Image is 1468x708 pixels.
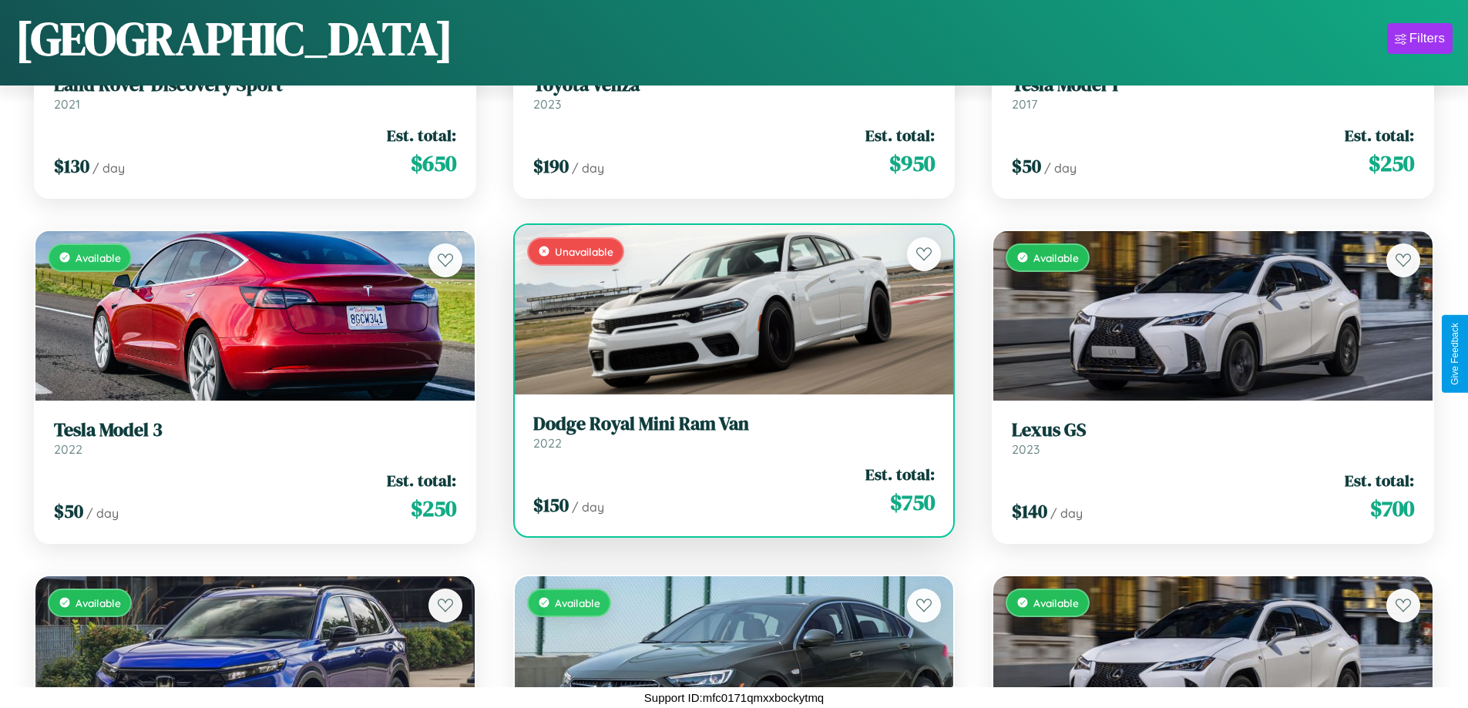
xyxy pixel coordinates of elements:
span: 2022 [54,441,82,457]
span: 2022 [533,435,562,451]
span: Est. total: [387,124,456,146]
span: $ 750 [890,487,935,518]
h3: Tesla Model 3 [54,419,456,441]
a: Dodge Royal Mini Ram Van2022 [533,413,936,451]
span: 2023 [533,96,561,112]
span: / day [572,499,604,515]
h3: Toyota Venza [533,74,936,96]
h1: [GEOGRAPHIC_DATA] [15,7,453,70]
span: $ 150 [533,492,569,518]
h3: Tesla Model Y [1012,74,1414,96]
a: Land Rover Discovery Sport2021 [54,74,456,112]
a: Tesla Model 32022 [54,419,456,457]
span: Est. total: [1345,469,1414,492]
span: 2021 [54,96,80,112]
span: / day [92,160,125,176]
span: $ 650 [411,148,456,179]
span: / day [1050,505,1083,521]
span: $ 130 [54,153,89,179]
span: Available [555,596,600,609]
button: Filters [1387,23,1453,54]
span: $ 140 [1012,498,1047,524]
span: $ 250 [1369,148,1414,179]
a: Tesla Model Y2017 [1012,74,1414,112]
span: / day [86,505,119,521]
span: 2023 [1012,441,1040,457]
span: $ 950 [889,148,935,179]
span: Available [76,596,121,609]
span: $ 50 [1012,153,1041,179]
span: / day [1044,160,1077,176]
div: Give Feedback [1450,323,1460,385]
div: Filters [1409,31,1445,46]
h3: Dodge Royal Mini Ram Van [533,413,936,435]
span: Est. total: [865,124,935,146]
span: Unavailable [555,245,613,258]
p: Support ID: mfc0171qmxxbockytmq [644,687,824,708]
a: Toyota Venza2023 [533,74,936,112]
span: $ 250 [411,493,456,524]
span: Est. total: [865,463,935,485]
span: / day [572,160,604,176]
span: $ 700 [1370,493,1414,524]
span: Available [1033,251,1079,264]
span: Available [1033,596,1079,609]
h3: Land Rover Discovery Sport [54,74,456,96]
span: $ 50 [54,498,83,524]
span: $ 190 [533,153,569,179]
span: Est. total: [387,469,456,492]
span: Est. total: [1345,124,1414,146]
span: 2017 [1012,96,1037,112]
a: Lexus GS2023 [1012,419,1414,457]
h3: Lexus GS [1012,419,1414,441]
span: Available [76,251,121,264]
